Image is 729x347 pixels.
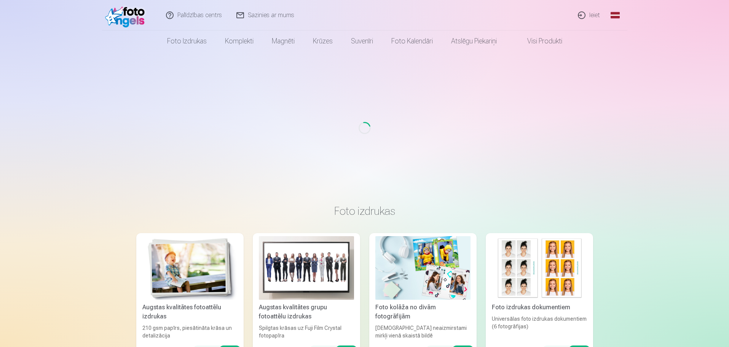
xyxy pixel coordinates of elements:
div: Spilgtas krāsas uz Fuji Film Crystal fotopapīra [256,324,357,339]
div: 210 gsm papīrs, piesātināta krāsa un detalizācija [139,324,241,339]
a: Foto kalendāri [382,30,442,52]
div: Foto izdrukas dokumentiem [489,303,590,312]
img: /fa1 [105,3,149,27]
div: Foto kolāža no divām fotogrāfijām [372,303,474,321]
a: Krūzes [304,30,342,52]
a: Foto izdrukas [158,30,216,52]
a: Visi produkti [506,30,571,52]
div: [DEMOGRAPHIC_DATA] neaizmirstami mirkļi vienā skaistā bildē [372,324,474,339]
h3: Foto izdrukas [142,204,587,218]
img: Augstas kvalitātes fotoattēlu izdrukas [142,236,238,300]
a: Atslēgu piekariņi [442,30,506,52]
a: Suvenīri [342,30,382,52]
img: Augstas kvalitātes grupu fotoattēlu izdrukas [259,236,354,300]
img: Foto izdrukas dokumentiem [492,236,587,300]
div: Augstas kvalitātes fotoattēlu izdrukas [139,303,241,321]
img: Foto kolāža no divām fotogrāfijām [375,236,471,300]
div: Augstas kvalitātes grupu fotoattēlu izdrukas [256,303,357,321]
div: Universālas foto izdrukas dokumentiem (6 fotogrāfijas) [489,315,590,339]
a: Magnēti [263,30,304,52]
a: Komplekti [216,30,263,52]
